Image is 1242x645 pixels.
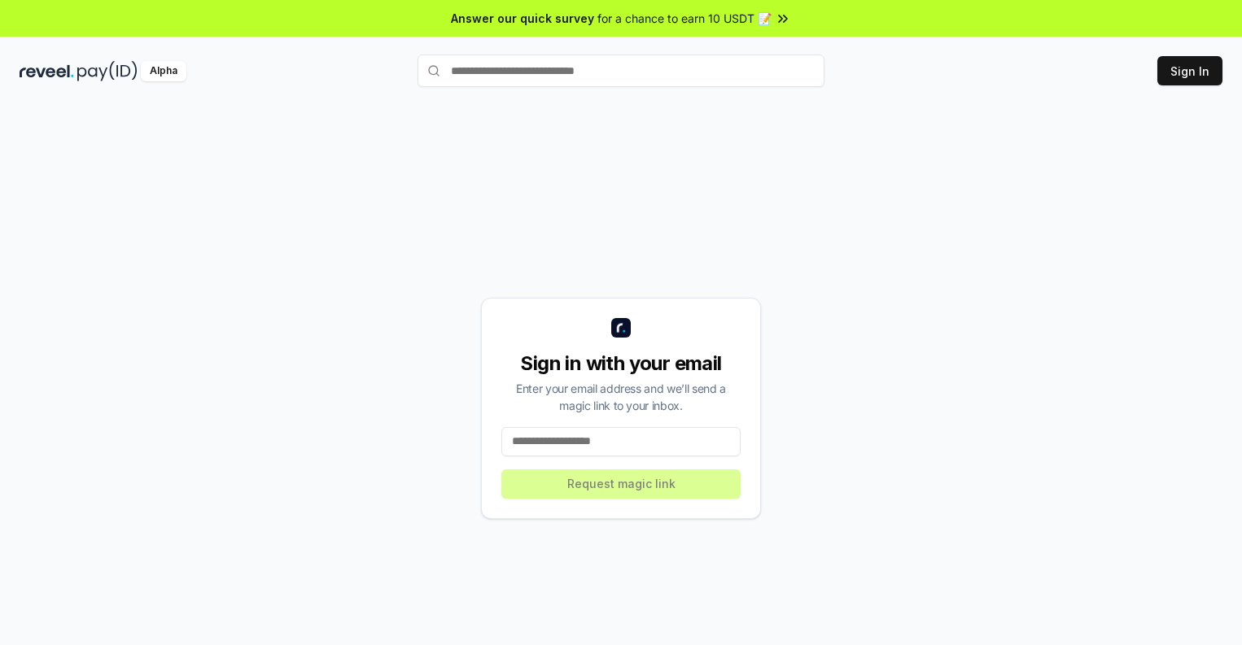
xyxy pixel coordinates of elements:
[1157,56,1222,85] button: Sign In
[501,351,741,377] div: Sign in with your email
[20,61,74,81] img: reveel_dark
[597,10,772,27] span: for a chance to earn 10 USDT 📝
[611,318,631,338] img: logo_small
[501,380,741,414] div: Enter your email address and we’ll send a magic link to your inbox.
[451,10,594,27] span: Answer our quick survey
[77,61,138,81] img: pay_id
[141,61,186,81] div: Alpha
